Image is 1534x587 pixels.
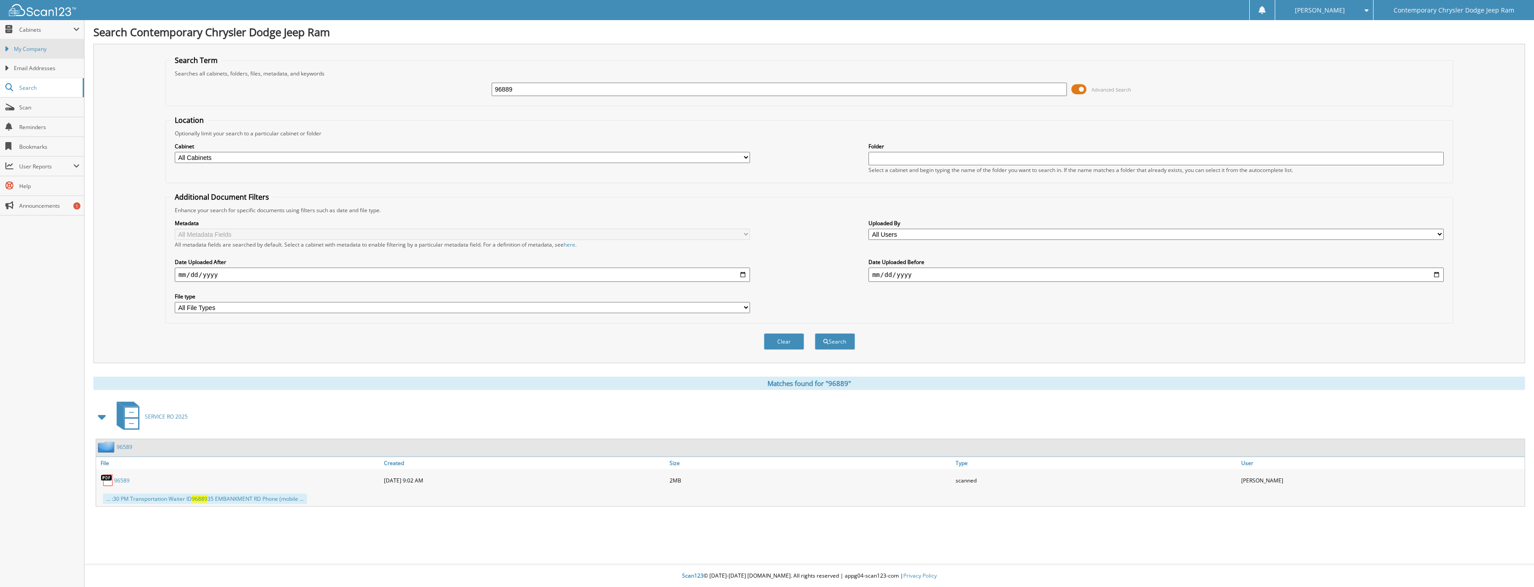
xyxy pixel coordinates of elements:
span: My Company [14,45,80,53]
span: Announcements [19,202,80,210]
div: Searches all cabinets, folders, files, metadata, and keywords [170,70,1448,77]
span: Search [19,84,78,92]
legend: Location [170,115,208,125]
span: Contemporary Chrysler Dodge Jeep Ram [1394,8,1514,13]
label: File type [175,293,750,300]
a: SERVICE RO 2025 [111,399,188,434]
span: Bookmarks [19,143,80,151]
img: folder2.png [98,441,117,453]
div: [DATE] 9:02 AM [382,471,667,489]
a: here [564,241,575,248]
img: PDF.png [101,474,114,487]
span: Cabinets [19,26,73,34]
a: 96589 [117,443,132,451]
span: Help [19,182,80,190]
span: Scan [19,104,80,111]
label: Cabinet [175,143,750,150]
span: [PERSON_NAME] [1295,8,1345,13]
button: Search [815,333,855,350]
button: Clear [764,333,804,350]
div: Matches found for "96889" [93,377,1525,390]
label: Date Uploaded Before [868,258,1443,266]
div: Select a cabinet and begin typing the name of the folder you want to search in. If the name match... [868,166,1443,174]
a: File [96,457,382,469]
span: Scan123 [682,572,704,579]
a: Type [953,457,1239,469]
input: start [175,268,750,282]
a: 96589 [114,477,130,484]
div: ... :30 PM Transportation Waiter ID 35 EMBANKMENT RD Phone (mobile ... [103,494,307,504]
div: All metadata fields are searched by default. Select a cabinet with metadata to enable filtering b... [175,241,750,248]
legend: Search Term [170,55,222,65]
div: Optionally limit your search to a particular cabinet or folder [170,130,1448,137]
h1: Search Contemporary Chrysler Dodge Jeep Ram [93,25,1525,39]
a: Privacy Policy [903,572,937,579]
div: scanned [953,471,1239,489]
legend: Additional Document Filters [170,192,274,202]
a: Size [667,457,953,469]
span: Advanced Search [1091,86,1131,93]
div: © [DATE]-[DATE] [DOMAIN_NAME]. All rights reserved | appg04-scan123-com | [84,565,1534,587]
label: Metadata [175,219,750,227]
a: User [1239,457,1525,469]
span: 96889 [192,495,207,503]
div: 2MB [667,471,953,489]
span: Reminders [19,123,80,131]
label: Date Uploaded After [175,258,750,266]
span: User Reports [19,163,73,170]
a: Created [382,457,667,469]
span: Email Addresses [14,64,80,72]
div: 1 [73,202,80,210]
img: scan123-logo-white.svg [9,4,76,16]
input: end [868,268,1443,282]
label: Uploaded By [868,219,1443,227]
label: Folder [868,143,1443,150]
div: Enhance your search for specific documents using filters such as date and file type. [170,206,1448,214]
span: SERVICE RO 2025 [145,413,188,420]
div: [PERSON_NAME] [1239,471,1525,489]
iframe: Chat Widget [1489,544,1534,587]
